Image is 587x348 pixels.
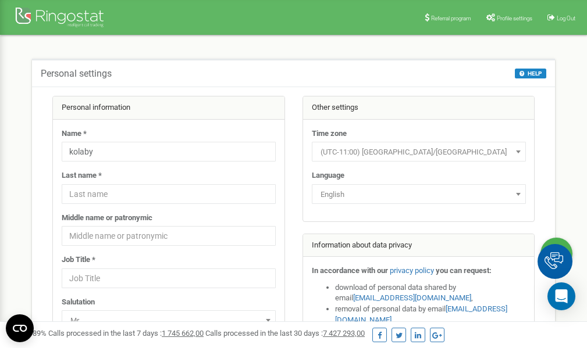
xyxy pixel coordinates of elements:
a: [EMAIL_ADDRESS][DOMAIN_NAME] [353,293,471,302]
li: download of personal data shared by email , [335,282,526,304]
span: Profile settings [497,15,532,21]
input: Job Title [62,268,276,288]
span: English [316,186,522,203]
h5: Personal settings [41,69,112,79]
u: 1 745 662,00 [162,329,204,338]
div: Information about data privacy [303,234,535,257]
span: Mr. [66,313,272,329]
label: Name * [62,128,87,139]
label: Middle name or patronymic [62,213,152,224]
a: privacy policy [390,266,434,275]
strong: you can request: [436,266,492,275]
li: removal of personal data by email , [335,304,526,325]
span: (UTC-11:00) Pacific/Midway [316,144,522,160]
div: Open Intercom Messenger [547,282,575,310]
div: Personal information [53,96,284,120]
span: Mr. [62,310,276,330]
span: English [312,184,526,204]
div: Other settings [303,96,535,120]
u: 7 427 293,00 [323,329,365,338]
span: Log Out [557,15,575,21]
span: (UTC-11:00) Pacific/Midway [312,142,526,162]
button: HELP [515,69,546,78]
label: Salutation [62,297,95,308]
strong: In accordance with our [312,266,388,275]
span: Calls processed in the last 30 days : [205,329,365,338]
label: Language [312,170,344,181]
span: Calls processed in the last 7 days : [48,329,204,338]
button: Open CMP widget [6,314,34,342]
input: Middle name or patronymic [62,226,276,246]
label: Job Title * [62,254,95,266]
input: Last name [62,184,276,204]
label: Last name * [62,170,102,181]
label: Time zone [312,128,347,139]
span: Referral program [431,15,471,21]
input: Name [62,142,276,162]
